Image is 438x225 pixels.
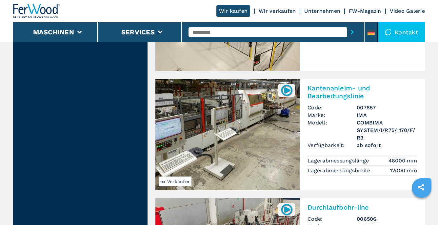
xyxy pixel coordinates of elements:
a: FW-Magazin [349,8,381,14]
img: Ferwood [13,4,60,18]
h3: COMBIMA SYSTEM/I/R75/1170/F/R3 [357,119,417,141]
img: 007857 [280,84,293,97]
h2: Durchlaufbohr-line [308,203,417,211]
span: Marke: [308,111,357,119]
em: 46000 mm [388,157,417,164]
img: Kontakt [385,29,391,35]
span: Code: [308,104,357,111]
span: ex Verkäufer [159,177,191,186]
button: Maschinen [33,28,74,36]
a: Wir kaufen [216,5,250,17]
span: Modell: [308,119,357,141]
a: Kantenanleim- und Bearbeitungslinie IMA COMBIMA SYSTEM/I/R75/1170/F/R3ex Verkäufer007857Kantenanl... [155,79,425,190]
button: submit-button [347,25,357,40]
a: sharethis [413,179,429,196]
p: Lagerabmessungslänge [308,157,370,164]
a: Unternehmen [304,8,340,14]
iframe: Chat [410,196,433,220]
span: Verfügbarkeit: [308,141,357,149]
p: Lagerabmessungsbreite [308,167,372,174]
a: Wir verkaufen [259,8,296,14]
em: 12000 mm [390,167,417,174]
h3: IMA [357,111,417,119]
img: Kantenanleim- und Bearbeitungslinie IMA COMBIMA SYSTEM/I/R75/1170/F/R3 [155,79,300,190]
button: Services [121,28,155,36]
a: Video Galerie [390,8,425,14]
h3: 007857 [357,104,417,111]
div: Kontakt [378,22,425,42]
span: ab sofort [357,141,417,149]
span: Code: [308,215,357,223]
h3: 006506 [357,215,417,223]
h2: Kantenanleim- und Bearbeitungslinie [308,84,417,100]
img: 006506 [280,203,293,216]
